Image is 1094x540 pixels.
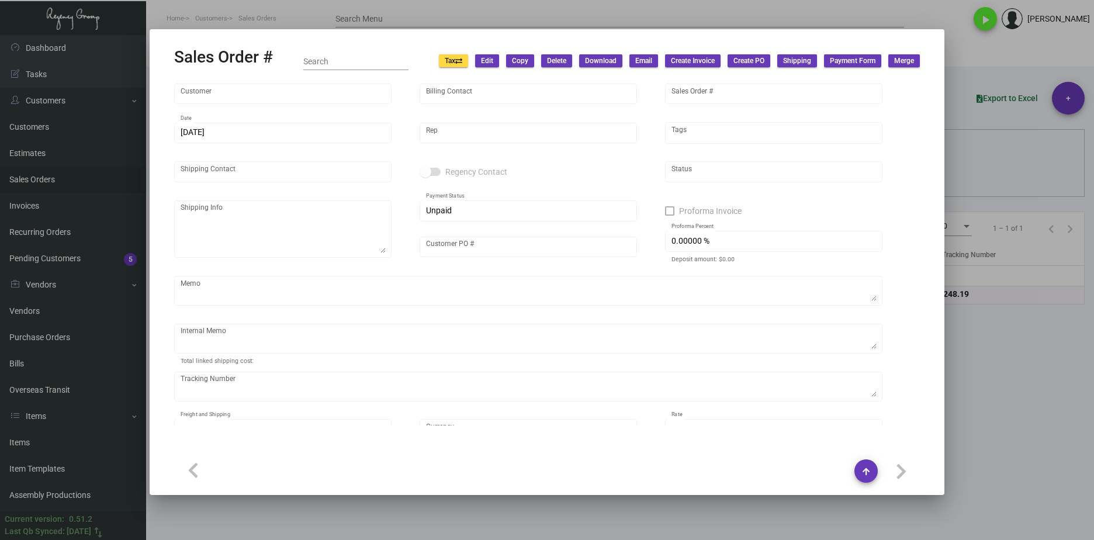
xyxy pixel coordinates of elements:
div: Last Qb Synced: [DATE] [5,525,91,538]
button: Create Invoice [665,54,721,67]
span: Delete [547,56,566,66]
button: Copy [506,54,534,67]
span: Copy [512,56,528,66]
button: Download [579,54,622,67]
mat-hint: Deposit amount: $0.00 [671,256,735,263]
span: Proforma Invoice [679,204,742,218]
span: Email [635,56,652,66]
mat-hint: Total linked shipping cost: [181,358,254,365]
span: Create Invoice [671,56,715,66]
span: Download [585,56,617,66]
button: Edit [475,54,499,67]
span: Edit [481,56,493,66]
span: Create PO [733,56,764,66]
span: Shipping [783,56,811,66]
div: 0.51.2 [69,513,92,525]
div: Current version: [5,513,64,525]
button: Email [629,54,658,67]
span: Merge [894,56,914,66]
h2: Sales Order # [174,47,273,67]
span: Payment Form [830,56,875,66]
button: Payment Form [824,54,881,67]
button: Shipping [777,54,817,67]
button: Tax [439,54,468,67]
button: Merge [888,54,920,67]
button: Create PO [728,54,770,67]
span: Unpaid [426,206,452,215]
span: Regency Contact [445,165,507,179]
span: Tax [445,56,462,66]
button: Delete [541,54,572,67]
